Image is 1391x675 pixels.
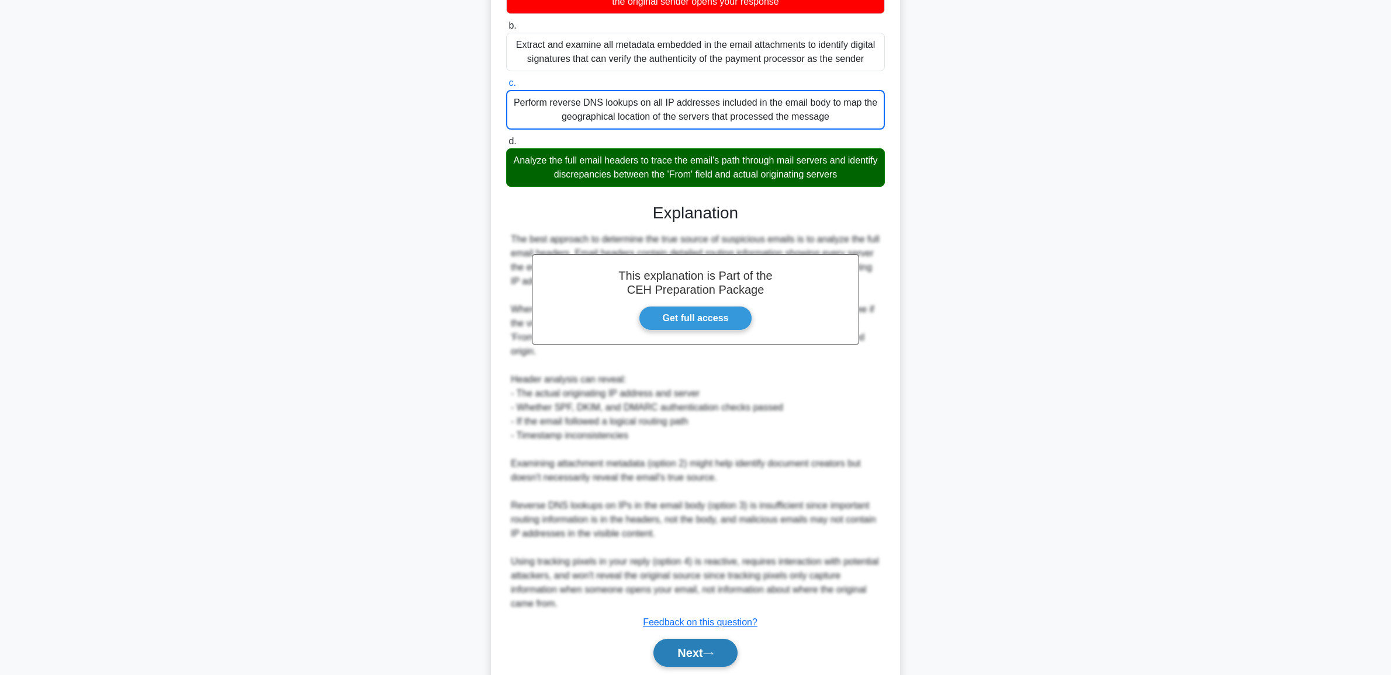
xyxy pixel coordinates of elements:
[508,136,516,146] span: d.
[508,78,515,88] span: c.
[506,90,885,130] div: Perform reverse DNS lookups on all IP addresses included in the email body to map the geographica...
[653,639,737,667] button: Next
[639,306,753,330] a: Get full access
[506,148,885,187] div: Analyze the full email headers to trace the email's path through mail servers and identify discre...
[643,617,757,627] a: Feedback on this question?
[513,203,878,223] h3: Explanation
[506,33,885,71] div: Extract and examine all metadata embedded in the email attachments to identify digital signatures...
[511,232,880,611] div: The best approach to determine the true source of suspicious emails is to analyze the full email ...
[508,20,516,30] span: b.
